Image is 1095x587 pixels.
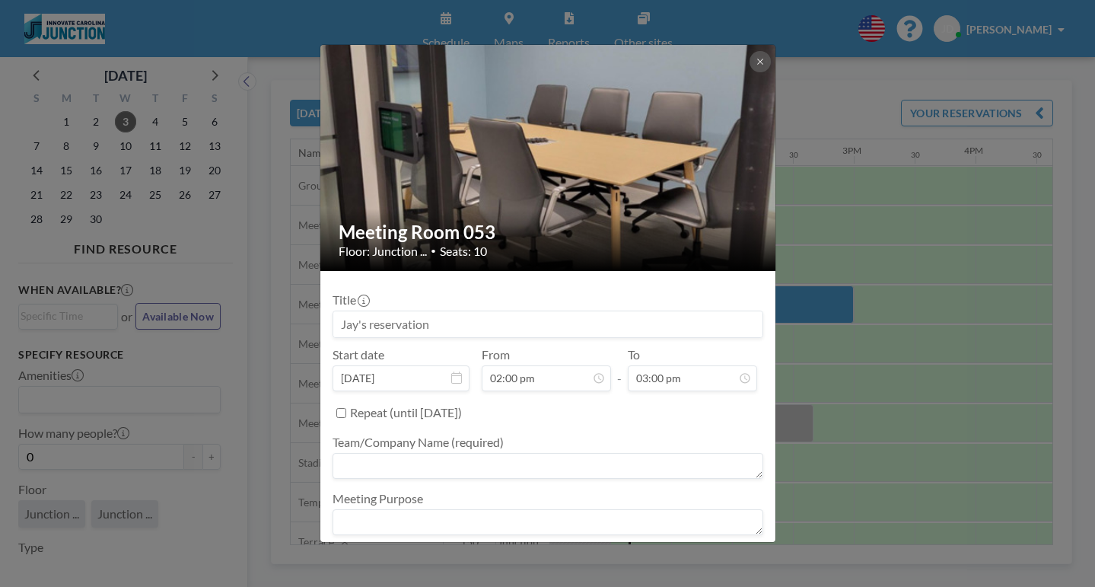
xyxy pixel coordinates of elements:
input: Jay's reservation [333,311,762,337]
label: Team/Company Name (required) [333,435,504,450]
label: Start date [333,347,384,362]
img: 537.jpg [320,43,777,273]
span: - [617,353,622,386]
span: Seats: 10 [440,244,487,259]
label: Repeat (until [DATE]) [350,405,462,420]
label: Title [333,292,368,308]
span: Floor: Junction ... [339,244,427,259]
h2: Meeting Room 053 [339,221,759,244]
label: To [628,347,640,362]
span: • [431,245,436,257]
label: From [482,347,510,362]
label: Meeting Purpose [333,491,423,506]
